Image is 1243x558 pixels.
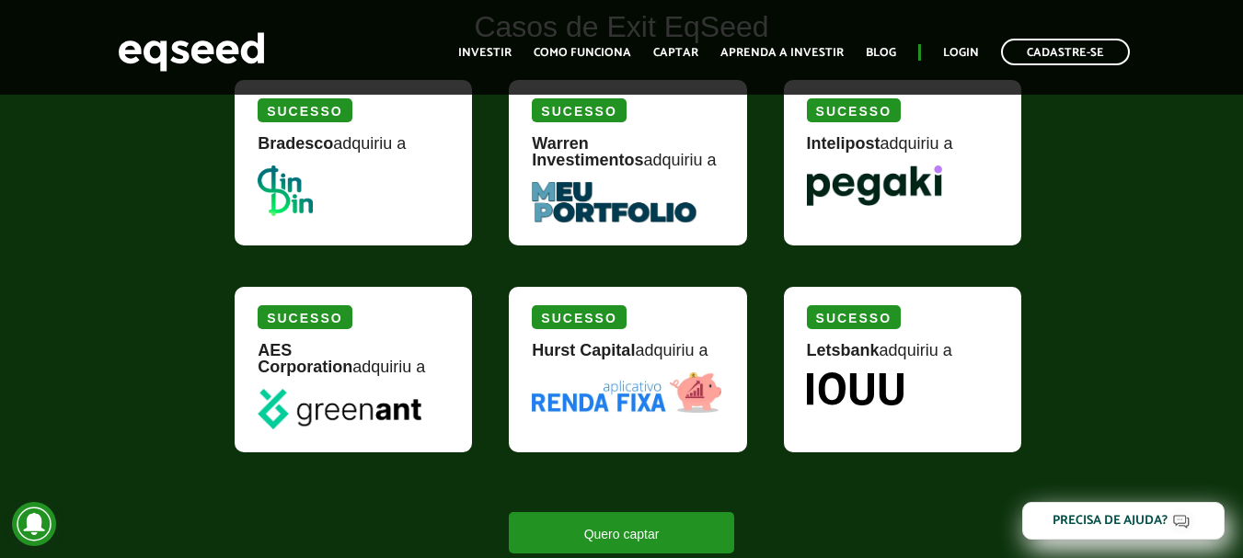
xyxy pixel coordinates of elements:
[258,341,352,376] strong: AES Corporation
[258,342,449,389] div: adquiriu a
[1001,39,1130,65] a: Cadastre-se
[532,182,696,222] img: MeuPortfolio
[532,305,626,329] div: Sucesso
[807,135,998,165] div: adquiriu a
[866,47,896,59] a: Blog
[943,47,979,59] a: Login
[807,134,880,153] strong: Intelipost
[509,512,735,553] a: Quero captar
[458,47,512,59] a: Investir
[807,305,901,329] div: Sucesso
[532,135,723,182] div: adquiriu a
[258,134,333,153] strong: Bradesco
[532,98,626,122] div: Sucesso
[532,342,723,372] div: adquiriu a
[653,47,698,59] a: Captar
[807,372,903,405] img: Iouu
[258,389,420,429] img: greenant
[258,165,313,216] img: DinDin
[534,47,631,59] a: Como funciona
[807,98,901,122] div: Sucesso
[807,341,880,359] strong: Letsbank
[720,47,844,59] a: Aprenda a investir
[258,98,351,122] div: Sucesso
[258,305,351,329] div: Sucesso
[532,134,643,169] strong: Warren Investimentos
[118,28,265,76] img: EqSeed
[807,342,998,372] div: adquiriu a
[258,135,449,165] div: adquiriu a
[532,372,721,413] img: Renda Fixa
[532,341,635,359] strong: Hurst Capital
[807,165,942,206] img: Pegaki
